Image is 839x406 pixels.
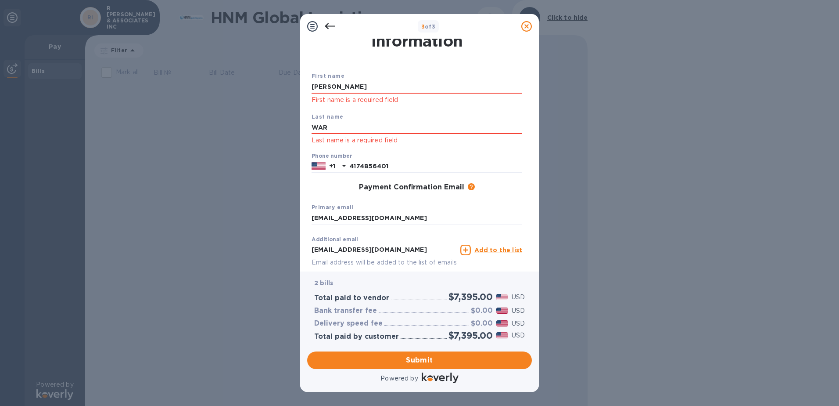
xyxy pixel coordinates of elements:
[329,162,335,170] p: +1
[314,355,525,366] span: Submit
[474,246,522,254] u: Add to the list
[314,307,377,315] h3: Bank transfer fee
[448,291,493,302] h2: $7,395.00
[312,121,522,134] input: Enter your last name
[512,331,525,340] p: USD
[307,352,532,369] button: Submit
[359,183,464,192] h3: Payment Confirmation Email
[312,204,354,210] b: Primary email
[314,319,383,328] h3: Delivery speed fee
[471,319,493,328] h3: $0.00
[496,332,508,338] img: USD
[422,373,459,383] img: Logo
[380,374,418,383] p: Powered by
[312,95,522,105] p: First name is a required field
[421,23,425,30] span: 3
[512,306,525,315] p: USD
[496,320,508,326] img: USD
[312,161,326,171] img: US
[312,13,522,50] h1: Payment Contact Information
[471,307,493,315] h3: $0.00
[312,237,358,242] label: Additional email
[312,72,344,79] b: First name
[314,294,389,302] h3: Total paid to vendor
[312,257,457,268] p: Email address will be added to the list of emails
[312,113,344,120] b: Last name
[349,160,522,173] input: Enter your phone number
[312,243,457,257] input: Enter additional email
[496,308,508,314] img: USD
[421,23,436,30] b: of 3
[312,212,522,225] input: Enter your primary name
[312,80,522,94] input: Enter your first name
[312,135,522,145] p: Last name is a required field
[512,293,525,302] p: USD
[448,330,493,341] h2: $7,395.00
[314,333,399,341] h3: Total paid by customer
[312,153,352,159] label: Phone number
[512,319,525,328] p: USD
[496,294,508,300] img: USD
[314,279,333,286] b: 2 bills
